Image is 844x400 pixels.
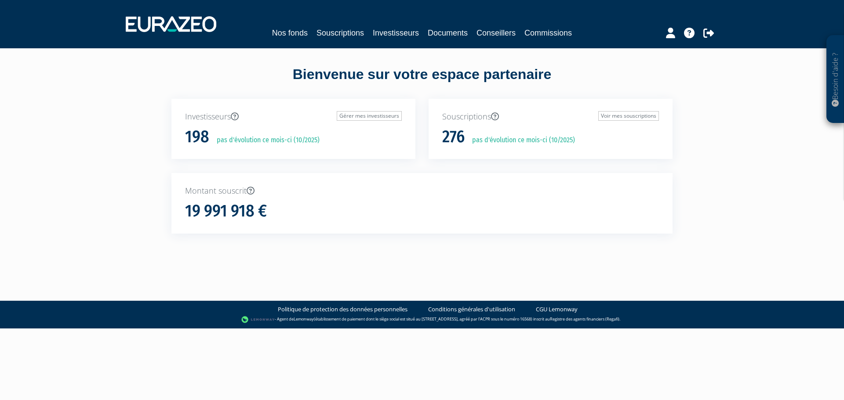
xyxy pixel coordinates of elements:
[185,128,209,146] h1: 198
[185,111,402,123] p: Investisseurs
[126,16,216,32] img: 1732889491-logotype_eurazeo_blanc_rvb.png
[830,40,840,119] p: Besoin d'aide ?
[477,27,516,39] a: Conseillers
[9,315,835,324] div: - Agent de (établissement de paiement dont le siège social est situé au [STREET_ADDRESS], agréé p...
[598,111,659,121] a: Voir mes souscriptions
[278,305,407,314] a: Politique de protection des données personnelles
[241,315,275,324] img: logo-lemonway.png
[294,316,314,322] a: Lemonway
[211,135,320,145] p: pas d'évolution ce mois-ci (10/2025)
[185,185,659,197] p: Montant souscrit
[373,27,419,39] a: Investisseurs
[165,65,679,99] div: Bienvenue sur votre espace partenaire
[442,111,659,123] p: Souscriptions
[272,27,308,39] a: Nos fonds
[337,111,402,121] a: Gérer mes investisseurs
[428,27,468,39] a: Documents
[550,316,619,322] a: Registre des agents financiers (Regafi)
[428,305,515,314] a: Conditions générales d'utilisation
[466,135,575,145] p: pas d'évolution ce mois-ci (10/2025)
[442,128,465,146] h1: 276
[185,202,267,220] h1: 19 991 918 €
[536,305,578,314] a: CGU Lemonway
[316,27,364,39] a: Souscriptions
[524,27,572,39] a: Commissions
